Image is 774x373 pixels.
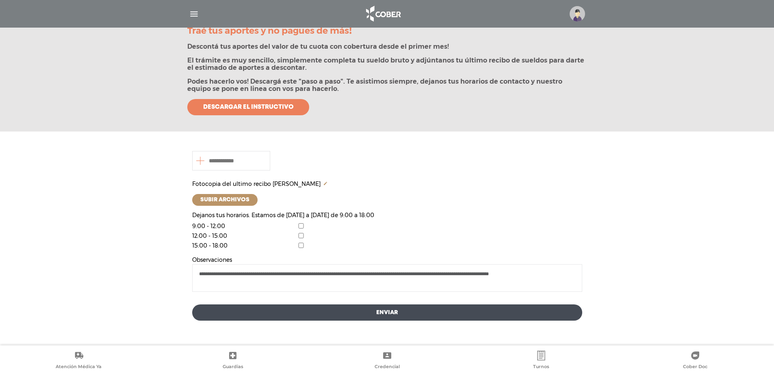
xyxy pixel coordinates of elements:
[192,232,227,240] label: 12:00 - 15:00
[349,21,352,37] span: !
[683,364,707,371] span: Cober Doc
[464,351,618,371] a: Turnos
[203,103,293,111] span: Descargar el instructivo
[187,43,587,50] p: Descontá tus aportes del valor de tu cuota con cobertura desde el primer mes!
[56,364,102,371] span: Atención Médica Ya
[192,194,258,206] label: Subir archivos
[192,223,225,229] label: 9:00 - 12:00
[192,304,582,321] button: Enviar
[192,257,582,263] p: Observaciones
[192,212,582,218] p: Dejanos tus horarios. Estamos de [DATE] a [DATE] de 9:00 a 18:00
[187,22,587,37] p: Traé tus aportes y no pagues de más
[187,99,309,115] a: Descargar el instructivo
[189,9,199,19] img: Cober_menu-lines-white.svg
[362,4,404,24] img: logo_cober_home-white.png
[570,6,585,22] img: profile-placeholder.svg
[192,241,228,250] label: 15:00 - 18:00
[2,351,156,371] a: Atención Médica Ya
[187,78,587,93] p: Podes hacerlo vos! Descargá este "paso a paso". Te asistimos siempre, dejanos tus horarios de con...
[618,351,772,371] a: Cober Doc
[187,57,587,71] p: El trámite es muy sencillo, simplemente completa tu sueldo bruto y adjúntanos tu último recibo de...
[223,364,243,371] span: Guardias
[375,364,400,371] span: Credencial
[533,364,549,371] span: Turnos
[192,181,321,187] span: Fotocopia del ultimo recibo [PERSON_NAME]
[310,351,464,371] a: Credencial
[156,351,310,371] a: Guardias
